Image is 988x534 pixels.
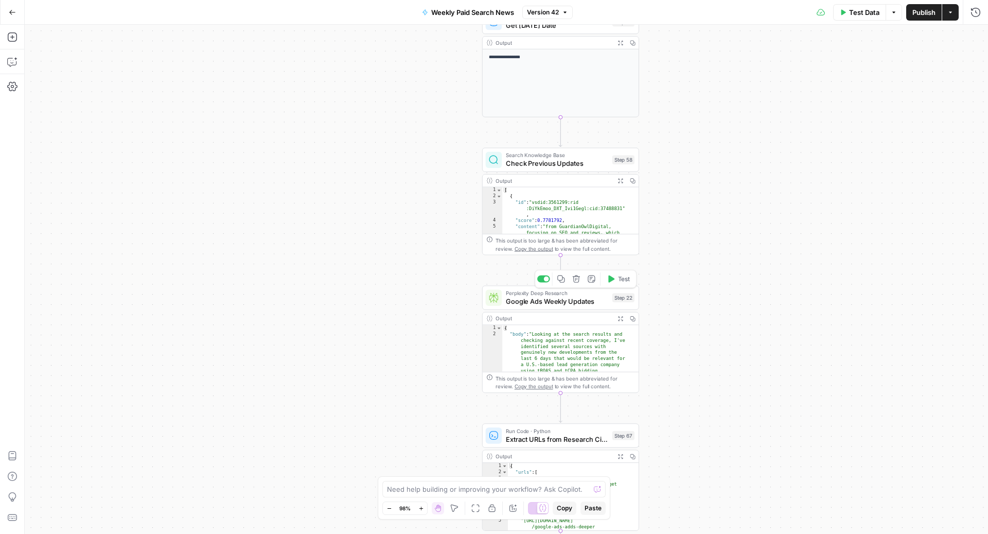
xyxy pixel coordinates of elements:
div: Run Code · PythonExtract URLs from Research CitationsStep 67Output{ "urls":[ "[URL][DOMAIN_NAME] ... [482,423,639,531]
g: Edge from step_22 to step_67 [559,393,562,423]
div: 4 [483,218,502,224]
button: Test Data [833,4,886,21]
span: Toggle code folding, rows 2 through 19 [502,469,507,475]
div: Output [496,452,611,460]
div: Output [496,177,611,185]
span: Run Code · Python [506,427,608,435]
span: Copy the output [515,384,553,390]
div: Step 58 [612,156,634,165]
span: Version 42 [527,8,559,17]
button: Weekly Paid Search News [416,4,520,21]
span: Get [DATE] Date [506,21,608,31]
div: 3 [483,475,508,499]
span: Toggle code folding, rows 1 through 7 [496,187,502,194]
div: Perplexity Deep ResearchGoogle Ads Weekly UpdatesStep 22TestOutput{ "body":"Looking at the search... [482,286,639,393]
span: Paste [585,504,602,513]
div: Output [496,315,611,323]
span: Copy the output [515,246,553,252]
div: Step 22 [612,293,634,302]
div: Output [496,39,611,47]
div: 1 [483,187,502,194]
span: Weekly Paid Search News [431,7,514,18]
div: This output is too large & has been abbreviated for review. to view the full content. [496,236,634,253]
div: This output is too large & has been abbreviated for review. to view the full content. [496,374,634,391]
span: Google Ads Weekly Updates [506,296,608,306]
span: 98% [399,504,411,512]
button: Publish [906,4,942,21]
span: Search Knowledge Base [506,151,608,160]
span: Extract URLs from Research Citations [506,434,608,444]
button: Version 42 [522,6,573,19]
div: Search Knowledge BaseCheck Previous UpdatesStep 58Output[ { "id":"vsdid:3561299:rid :DiYkEmoo_DXT... [482,148,639,255]
span: Toggle code folding, rows 1 through 103 [502,463,507,469]
span: Test Data [849,7,879,18]
span: Check Previous Updates [506,158,608,168]
div: 1 [483,325,502,331]
div: 3 [483,199,502,217]
span: Copy [557,504,572,513]
div: Step 67 [612,431,634,440]
span: Toggle code folding, rows 1 through 3 [496,325,502,331]
g: Edge from step_76 to step_58 [559,117,562,147]
span: Test [618,274,630,284]
div: 2 [483,469,508,475]
span: Perplexity Deep Research [506,289,608,297]
div: Step 76 [612,18,634,27]
span: Toggle code folding, rows 2 through 6 [496,193,502,199]
button: Test [603,272,634,286]
span: Publish [912,7,936,18]
button: Paste [580,502,606,515]
div: 1 [483,463,508,469]
button: Copy [553,502,576,515]
div: 2 [483,193,502,199]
